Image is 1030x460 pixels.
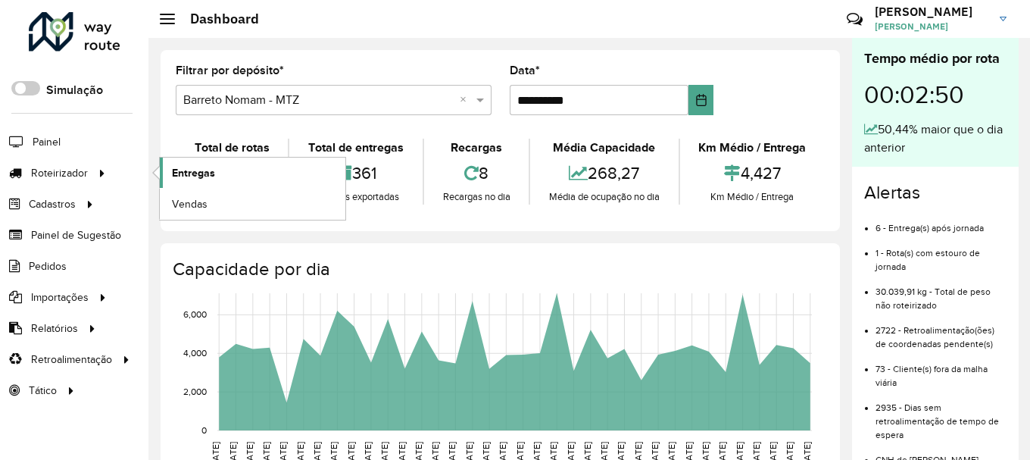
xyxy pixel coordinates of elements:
label: Simulação [46,81,103,99]
span: Entregas [172,165,215,181]
li: 6 - Entrega(s) após jornada [875,210,1007,235]
li: 73 - Cliente(s) fora da malha viária [875,351,1007,390]
span: Pedidos [29,258,67,274]
button: Choose Date [688,85,713,115]
span: Importações [31,289,89,305]
span: Vendas [172,196,208,212]
div: Tempo médio por rota [864,49,1007,69]
span: Retroalimentação [31,352,112,368]
div: Km Médio / Entrega [684,189,821,205]
h4: Capacidade por dia [173,258,825,280]
span: Cadastros [29,196,76,212]
li: 2722 - Retroalimentação(ões) de coordenadas pendente(s) [875,312,1007,351]
div: 4,427 [684,157,821,189]
div: Total de rotas [179,139,284,157]
div: 361 [293,157,418,189]
div: 268,27 [534,157,674,189]
span: Roteirizador [31,165,88,181]
div: 8 [428,157,525,189]
span: Tático [29,383,57,399]
div: Entregas exportadas [293,189,418,205]
a: Contato Rápido [838,3,871,36]
div: 00:02:50 [864,69,1007,120]
span: Painel de Sugestão [31,227,121,243]
div: Média Capacidade [534,139,674,157]
li: 30.039,91 kg - Total de peso não roteirizado [875,274,1007,312]
label: Filtrar por depósito [176,61,284,80]
text: 6,000 [183,310,207,320]
div: 50,44% maior que o dia anterior [864,120,1007,157]
div: Recargas [428,139,525,157]
label: Data [510,61,540,80]
text: 4,000 [183,348,207,358]
a: Entregas [160,158,345,188]
span: Clear all [460,91,473,109]
a: Vendas [160,189,345,219]
li: 1 - Rota(s) com estouro de jornada [875,235,1007,274]
div: Total de entregas [293,139,418,157]
div: Recargas no dia [428,189,525,205]
span: Relatórios [31,321,78,336]
li: 2935 - Dias sem retroalimentação de tempo de espera [875,390,1007,442]
div: Média de ocupação no dia [534,189,674,205]
span: [PERSON_NAME] [875,20,988,33]
text: 0 [201,425,207,435]
h4: Alertas [864,182,1007,204]
span: Painel [33,134,61,150]
h2: Dashboard [175,11,259,27]
div: Km Médio / Entrega [684,139,821,157]
text: 2,000 [183,386,207,396]
h3: [PERSON_NAME] [875,5,988,19]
